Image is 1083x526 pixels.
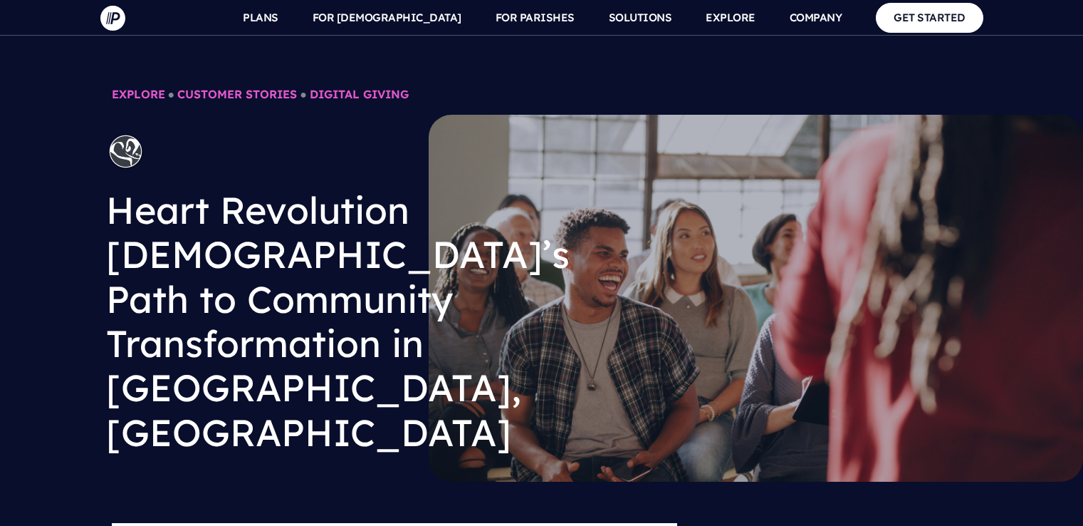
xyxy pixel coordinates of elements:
a: EXPLORE [112,87,165,101]
img: Heart Revolution Church’s Path to Community Transformation in San Diego, CA - Logo Picture [106,132,145,171]
span: ● [300,87,307,101]
a: CUSTOMER STORIES [177,87,297,101]
span: ● [168,87,175,101]
h1: Heart Revolution [DEMOGRAPHIC_DATA]’s Path to Community Transformation in [GEOGRAPHIC_DATA], [GEO... [106,177,604,466]
a: Digital Giving [310,87,409,101]
a: GET STARTED [876,3,983,32]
